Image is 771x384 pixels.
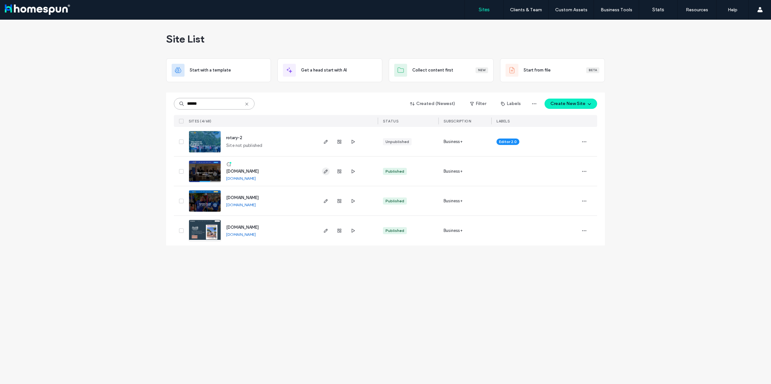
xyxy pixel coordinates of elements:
[226,176,256,181] a: [DOMAIN_NAME]
[601,7,632,13] label: Business Tools
[389,58,494,82] div: Collect content firstNew
[524,67,551,73] span: Start from file
[189,119,211,123] span: SITES (4/68)
[385,228,404,234] div: Published
[226,195,259,200] a: [DOMAIN_NAME]
[444,198,463,204] span: Business+
[586,67,599,73] div: Beta
[383,119,398,123] span: STATUS
[412,67,453,73] span: Collect content first
[476,67,488,73] div: New
[499,139,517,145] span: Editor 2.0
[226,232,256,237] a: [DOMAIN_NAME]
[444,119,471,123] span: SUBSCRIPTION
[226,142,263,149] span: Site not published
[166,33,205,45] span: Site List
[385,168,404,174] div: Published
[479,7,490,13] label: Sites
[510,7,542,13] label: Clients & Team
[385,198,404,204] div: Published
[166,58,271,82] div: Start with a template
[226,202,256,207] a: [DOMAIN_NAME]
[226,169,259,174] a: [DOMAIN_NAME]
[500,58,605,82] div: Start from fileBeta
[555,7,587,13] label: Custom Assets
[385,139,409,145] div: Unpublished
[15,5,28,10] span: Help
[444,168,463,175] span: Business+
[226,225,259,230] a: [DOMAIN_NAME]
[444,227,463,234] span: Business+
[226,135,242,140] a: rotary-2
[496,119,510,123] span: LABELS
[495,99,526,109] button: Labels
[405,99,461,109] button: Created (Newest)
[444,139,463,145] span: Business+
[190,67,231,73] span: Start with a template
[277,58,382,82] div: Get a head start with AI
[652,7,664,13] label: Stats
[728,7,737,13] label: Help
[464,99,493,109] button: Filter
[686,7,708,13] label: Resources
[301,67,347,73] span: Get a head start with AI
[545,99,597,109] button: Create New Site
